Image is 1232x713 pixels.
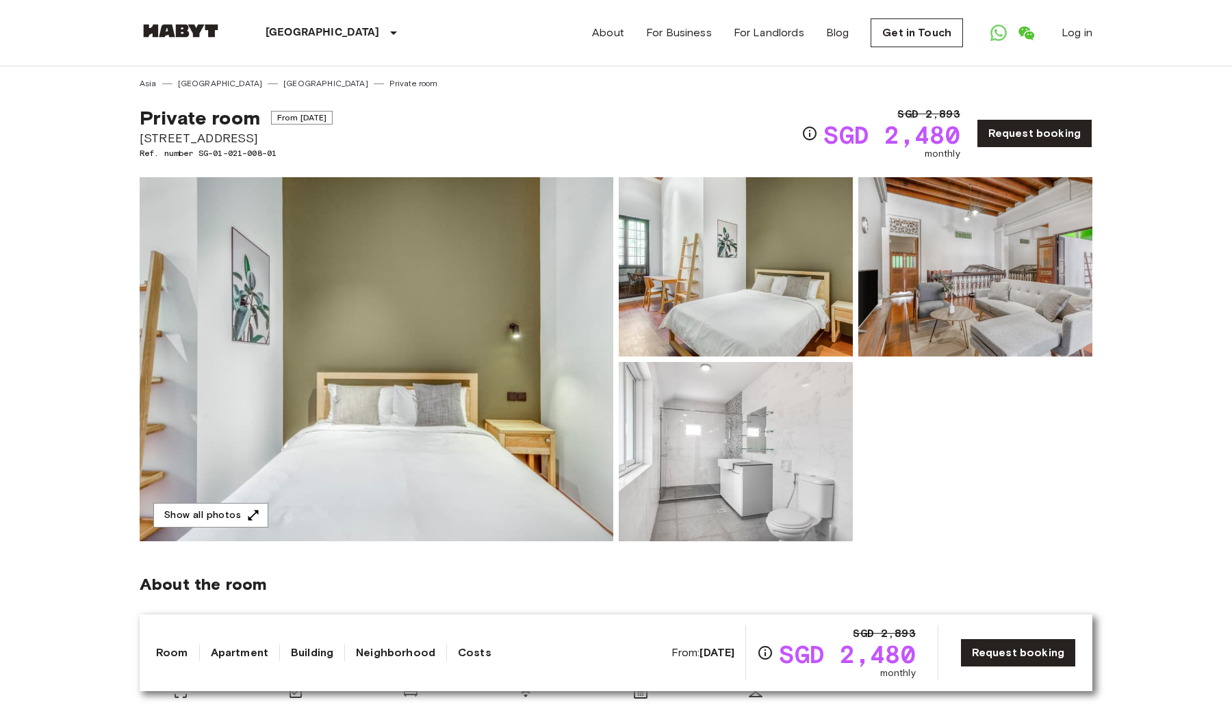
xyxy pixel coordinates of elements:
a: Room [156,645,188,661]
span: [STREET_ADDRESS] [140,129,333,147]
a: Blog [826,25,849,41]
svg: Check cost overview for full price breakdown. Please note that discounts apply to new joiners onl... [757,645,773,661]
a: Open WhatsApp [985,19,1012,47]
svg: Check cost overview for full price breakdown. Please note that discounts apply to new joiners onl... [801,125,818,142]
a: Costs [458,645,491,661]
span: SGD 2,480 [823,122,960,147]
p: [GEOGRAPHIC_DATA] [266,25,380,41]
a: For Business [646,25,712,41]
span: monthly [925,147,960,161]
a: Log in [1062,25,1092,41]
img: Picture of unit SG-01-021-008-01 [619,362,853,541]
img: Picture of unit SG-01-021-008-01 [619,177,853,356]
a: About [592,25,624,41]
span: monthly [880,666,916,680]
span: From [DATE] [271,111,333,125]
a: Building [291,645,333,661]
img: Habyt [140,24,222,38]
span: Ref. number SG-01-021-008-01 [140,147,333,159]
a: Request booking [977,119,1092,148]
a: [GEOGRAPHIC_DATA] [283,77,368,90]
span: SGD 2,893 [897,106,960,122]
button: Show all photos [153,503,268,528]
span: About the room [140,574,1092,595]
span: SGD 2,480 [779,642,915,666]
span: SGD 2,893 [853,625,915,642]
b: [DATE] [700,646,734,659]
span: From: [671,645,735,660]
a: Request booking [960,638,1076,667]
a: [GEOGRAPHIC_DATA] [178,77,263,90]
a: For Landlords [734,25,804,41]
a: Asia [140,77,157,90]
span: Private room [140,106,260,129]
img: Marketing picture of unit SG-01-021-008-01 [140,177,613,541]
img: Picture of unit SG-01-021-008-01 [858,177,1092,356]
a: Apartment [211,645,268,661]
a: Open WeChat [1012,19,1040,47]
a: Neighborhood [356,645,435,661]
a: Get in Touch [871,18,963,47]
a: Private room [389,77,438,90]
